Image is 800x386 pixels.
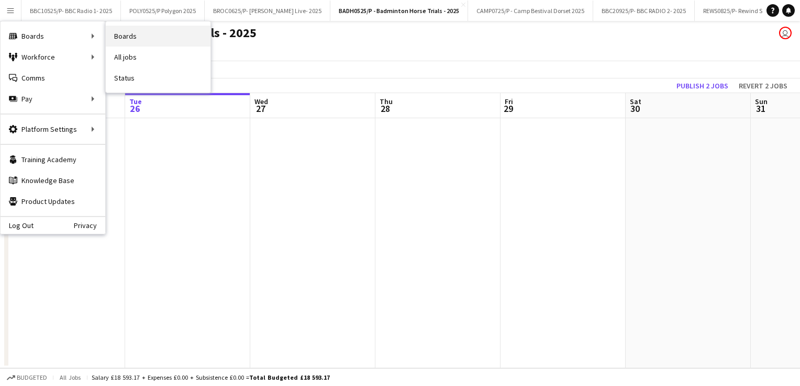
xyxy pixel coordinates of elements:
a: Privacy [74,221,105,230]
button: Revert 2 jobs [735,79,792,93]
div: Salary £18 593.17 + Expenses £0.00 + Subsistence £0.00 = [92,373,330,381]
a: Training Academy [1,149,105,170]
span: 30 [628,103,641,115]
span: 29 [503,103,513,115]
button: POLY0525/P Polygon 2025 [121,1,205,21]
span: Budgeted [17,374,47,381]
button: CAMP0725/P - Camp Bestival Dorset 2025 [468,1,593,21]
button: REWS0825/P- Rewind South- 2025 [695,1,799,21]
div: Boards [1,26,105,47]
a: Status [106,67,210,88]
span: Wed [254,97,268,106]
div: Workforce [1,47,105,67]
span: Tue [129,97,142,106]
span: Thu [380,97,393,106]
span: Sat [630,97,641,106]
span: 26 [128,103,142,115]
div: Platform Settings [1,119,105,140]
a: Boards [106,26,210,47]
button: BBC20925/P- BBC RADIO 2- 2025 [593,1,695,21]
span: All jobs [58,373,83,381]
button: BADH0525/P - Badminton Horse Trials - 2025 [330,1,468,21]
button: Publish 2 jobs [672,79,732,93]
a: Comms [1,67,105,88]
span: Total Budgeted £18 593.17 [249,373,330,381]
a: All jobs [106,47,210,67]
button: BBC10525/P- BBC Radio 1- 2025 [21,1,121,21]
a: Knowledge Base [1,170,105,191]
span: 28 [378,103,393,115]
span: 27 [253,103,268,115]
app-user-avatar: Grace Shorten [779,27,792,39]
span: Fri [505,97,513,106]
div: Pay [1,88,105,109]
span: 31 [753,103,768,115]
span: Sun [755,97,768,106]
a: Log Out [1,221,34,230]
button: BROC0625/P- [PERSON_NAME] Live- 2025 [205,1,330,21]
button: Budgeted [5,372,49,383]
a: Product Updates [1,191,105,212]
